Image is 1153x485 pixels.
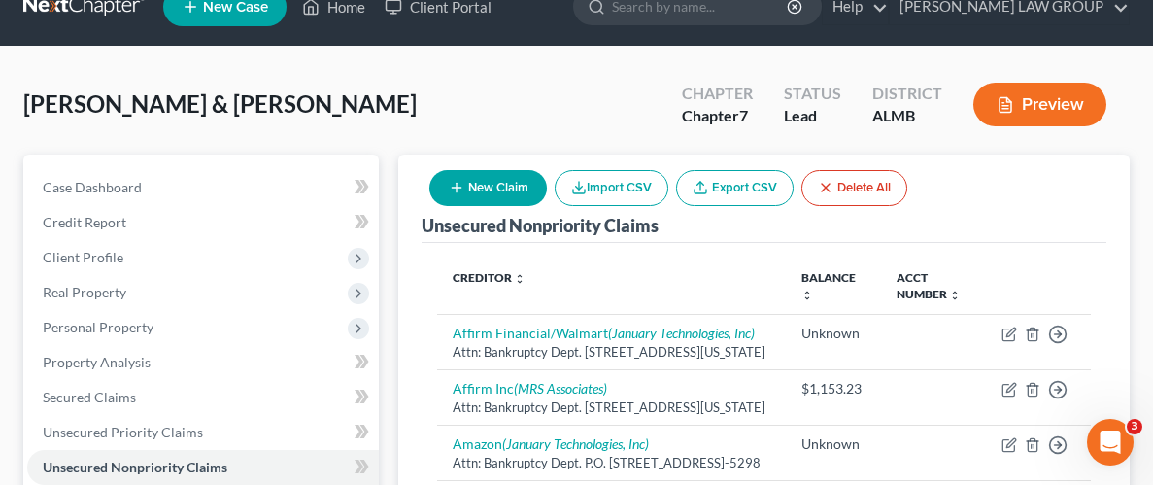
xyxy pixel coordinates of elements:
[801,170,907,206] button: Delete All
[43,424,203,440] span: Unsecured Priority Claims
[872,105,942,127] div: ALMB
[502,435,649,452] i: (January Technologies, Inc)
[27,345,379,380] a: Property Analysis
[453,380,607,397] a: Affirm Inc(MRS Associates)
[682,83,753,105] div: Chapter
[801,324,865,343] div: Unknown
[555,170,668,206] button: Import CSV
[43,179,142,195] span: Case Dashboard
[27,450,379,485] a: Unsecured Nonpriority Claims
[43,389,136,405] span: Secured Claims
[43,214,126,230] span: Credit Report
[27,380,379,415] a: Secured Claims
[43,319,153,335] span: Personal Property
[27,415,379,450] a: Unsecured Priority Claims
[43,354,151,370] span: Property Analysis
[784,105,841,127] div: Lead
[1127,419,1142,434] span: 3
[801,270,856,301] a: Balance unfold_more
[872,83,942,105] div: District
[676,170,794,206] a: Export CSV
[453,343,770,362] div: Attn: Bankruptcy Dept. [STREET_ADDRESS][US_STATE]
[514,273,526,285] i: unfold_more
[949,290,961,301] i: unfold_more
[453,435,649,452] a: Amazon(January Technologies, Inc)
[801,434,865,454] div: Unknown
[1087,419,1134,466] iframe: Intercom live chat
[23,89,417,118] span: [PERSON_NAME] & [PERSON_NAME]
[453,398,770,417] div: Attn: Bankruptcy Dept. [STREET_ADDRESS][US_STATE]
[897,270,961,301] a: Acct Number unfold_more
[801,379,865,398] div: $1,153.23
[43,459,227,475] span: Unsecured Nonpriority Claims
[27,205,379,240] a: Credit Report
[739,106,748,124] span: 7
[429,170,547,206] button: New Claim
[453,325,755,341] a: Affirm Financial/Walmart(January Technologies, Inc)
[43,284,126,300] span: Real Property
[514,380,607,397] i: (MRS Associates)
[784,83,841,105] div: Status
[453,270,526,285] a: Creditor unfold_more
[801,290,813,301] i: unfold_more
[43,249,123,265] span: Client Profile
[422,214,659,237] div: Unsecured Nonpriority Claims
[453,454,770,472] div: Attn: Bankruptcy Dept. P.O. [STREET_ADDRESS]-5298
[682,105,753,127] div: Chapter
[27,170,379,205] a: Case Dashboard
[608,325,755,341] i: (January Technologies, Inc)
[973,83,1106,126] button: Preview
